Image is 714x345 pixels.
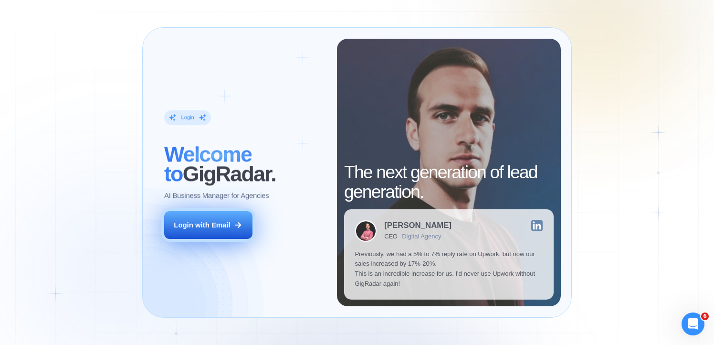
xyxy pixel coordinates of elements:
button: Login with Email [164,211,252,239]
div: Login with Email [174,220,230,230]
div: CEO [384,233,398,240]
div: Digital Agency [402,233,441,240]
div: Login [181,114,194,121]
p: AI Business Manager for Agencies [164,191,269,201]
span: 6 [701,313,709,320]
iframe: Intercom live chat [682,313,704,335]
h2: The next generation of lead generation. [344,162,554,202]
p: Previously, we had a 5% to 7% reply rate on Upwork, but now our sales increased by 17%-20%. This ... [355,249,543,289]
div: [PERSON_NAME] [384,222,451,230]
h2: ‍ GigRadar. [164,145,326,184]
span: Welcome to [164,142,252,186]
